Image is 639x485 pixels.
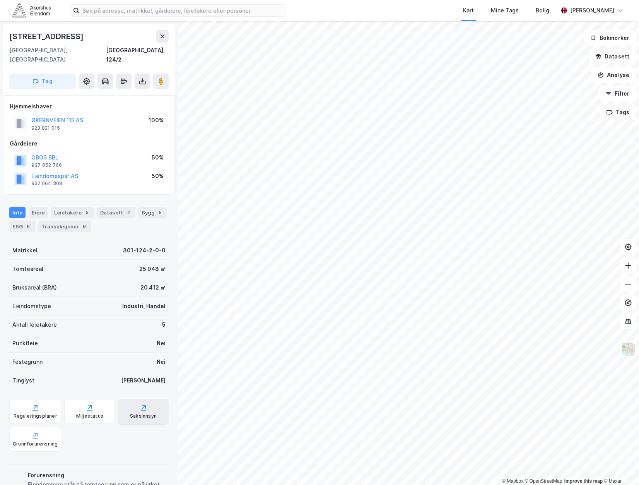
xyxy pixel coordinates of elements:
[591,67,636,83] button: Analyse
[122,302,166,311] div: Industri, Handel
[139,264,166,274] div: 25 048 ㎡
[600,448,639,485] iframe: Chat Widget
[12,376,34,385] div: Tinglyst
[12,302,51,311] div: Eiendomstype
[564,478,603,484] a: Improve this map
[12,246,38,255] div: Matrikkel
[28,471,166,480] div: Forurensning
[536,6,549,15] div: Bolig
[80,223,88,230] div: 9
[31,162,62,168] div: 937 052 766
[570,6,614,15] div: [PERSON_NAME]
[31,180,62,187] div: 932 064 308
[51,207,94,218] div: Leietakere
[10,102,168,111] div: Hjemmelshaver
[9,46,106,64] div: [GEOGRAPHIC_DATA], [GEOGRAPHIC_DATA]
[12,320,57,329] div: Antall leietakere
[12,283,57,292] div: Bruksareal (BRA)
[162,320,166,329] div: 5
[83,209,91,216] div: 5
[599,86,636,101] button: Filter
[621,342,636,356] img: Z
[9,74,76,89] button: Tag
[79,5,286,16] input: Søk på adresse, matrikkel, gårdeiere, leietakere eller personer
[29,207,48,218] div: Eiere
[12,357,43,367] div: Festegrunn
[152,171,164,181] div: 50%
[156,209,164,216] div: 5
[12,264,43,274] div: Tomteareal
[600,105,636,120] button: Tags
[12,3,51,17] img: akershus-eiendom-logo.9091f326c980b4bce74ccdd9f866810c.svg
[589,49,636,64] button: Datasett
[525,478,562,484] a: OpenStreetMap
[125,209,132,216] div: 2
[38,221,91,232] div: Transaksjoner
[600,448,639,485] div: Kontrollprogram for chat
[24,223,32,230] div: 6
[12,339,38,348] div: Punktleie
[9,30,85,43] div: [STREET_ADDRESS]
[463,6,474,15] div: Kart
[130,413,157,419] div: Saksinnsyn
[584,30,636,46] button: Bokmerker
[152,153,164,162] div: 50%
[149,116,164,125] div: 100%
[13,441,58,447] div: Grunnforurensning
[76,413,103,419] div: Miljøstatus
[97,207,135,218] div: Datasett
[31,125,60,131] div: 923 821 015
[157,357,166,367] div: Nei
[121,376,166,385] div: [PERSON_NAME]
[106,46,169,64] div: [GEOGRAPHIC_DATA], 124/2
[14,413,57,419] div: Reguleringsplaner
[491,6,519,15] div: Mine Tags
[9,207,26,218] div: Info
[123,246,166,255] div: 301-124-2-0-0
[140,283,166,292] div: 20 412 ㎡
[502,478,523,484] a: Mapbox
[9,221,35,232] div: ESG
[138,207,167,218] div: Bygg
[10,139,168,148] div: Gårdeiere
[157,339,166,348] div: Nei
